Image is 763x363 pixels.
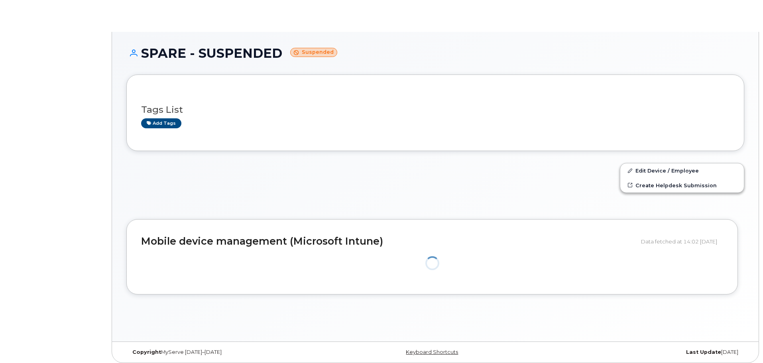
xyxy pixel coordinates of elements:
[620,178,744,192] a: Create Helpdesk Submission
[620,163,744,178] a: Edit Device / Employee
[290,48,337,57] small: Suspended
[686,349,721,355] strong: Last Update
[126,46,744,60] h1: SPARE - SUSPENDED
[132,349,161,355] strong: Copyright
[141,105,730,115] h3: Tags List
[538,349,744,355] div: [DATE]
[126,349,332,355] div: MyServe [DATE]–[DATE]
[641,234,723,249] div: Data fetched at 14:02 [DATE]
[141,118,181,128] a: Add tags
[141,236,635,247] h2: Mobile device management (Microsoft Intune)
[406,349,458,355] a: Keyboard Shortcuts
